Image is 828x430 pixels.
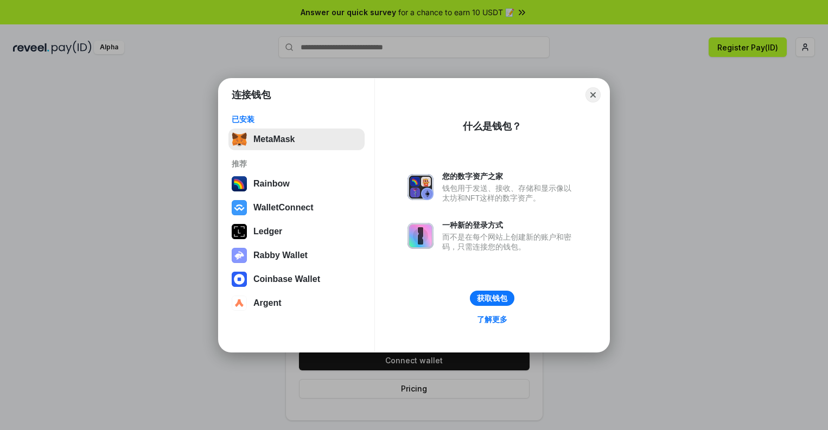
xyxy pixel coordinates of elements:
div: 您的数字资产之家 [442,171,577,181]
img: svg+xml,%3Csvg%20xmlns%3D%22http%3A%2F%2Fwww.w3.org%2F2000%2Fsvg%22%20fill%3D%22none%22%20viewBox... [407,174,434,200]
div: WalletConnect [253,203,314,213]
img: svg+xml,%3Csvg%20xmlns%3D%22http%3A%2F%2Fwww.w3.org%2F2000%2Fsvg%22%20fill%3D%22none%22%20viewBox... [232,248,247,263]
img: svg+xml,%3Csvg%20fill%3D%22none%22%20height%3D%2233%22%20viewBox%3D%220%200%2035%2033%22%20width%... [232,132,247,147]
div: 了解更多 [477,315,507,324]
div: Coinbase Wallet [253,274,320,284]
button: Ledger [228,221,365,242]
button: Rabby Wallet [228,245,365,266]
div: MetaMask [253,134,295,144]
a: 了解更多 [470,312,514,326]
button: Close [585,87,601,102]
div: 推荐 [232,159,361,169]
button: Coinbase Wallet [228,268,365,290]
div: 而不是在每个网站上创建新的账户和密码，只需连接您的钱包。 [442,232,577,252]
img: svg+xml,%3Csvg%20width%3D%2228%22%20height%3D%2228%22%20viewBox%3D%220%200%2028%2028%22%20fill%3D... [232,200,247,215]
button: WalletConnect [228,197,365,219]
div: 已安装 [232,114,361,124]
button: MetaMask [228,129,365,150]
div: 钱包用于发送、接收、存储和显示像以太坊和NFT这样的数字资产。 [442,183,577,203]
div: Ledger [253,227,282,236]
button: Argent [228,292,365,314]
button: Rainbow [228,173,365,195]
img: svg+xml,%3Csvg%20xmlns%3D%22http%3A%2F%2Fwww.w3.org%2F2000%2Fsvg%22%20fill%3D%22none%22%20viewBox... [407,223,434,249]
div: 什么是钱包？ [463,120,521,133]
h1: 连接钱包 [232,88,271,101]
img: svg+xml,%3Csvg%20width%3D%22120%22%20height%3D%22120%22%20viewBox%3D%220%200%20120%20120%22%20fil... [232,176,247,191]
img: svg+xml,%3Csvg%20width%3D%2228%22%20height%3D%2228%22%20viewBox%3D%220%200%2028%2028%22%20fill%3D... [232,272,247,287]
div: Rainbow [253,179,290,189]
button: 获取钱包 [470,291,514,306]
img: svg+xml,%3Csvg%20xmlns%3D%22http%3A%2F%2Fwww.w3.org%2F2000%2Fsvg%22%20width%3D%2228%22%20height%3... [232,224,247,239]
div: 获取钱包 [477,293,507,303]
div: 一种新的登录方式 [442,220,577,230]
div: Argent [253,298,282,308]
img: svg+xml,%3Csvg%20width%3D%2228%22%20height%3D%2228%22%20viewBox%3D%220%200%2028%2028%22%20fill%3D... [232,296,247,311]
div: Rabby Wallet [253,251,308,260]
